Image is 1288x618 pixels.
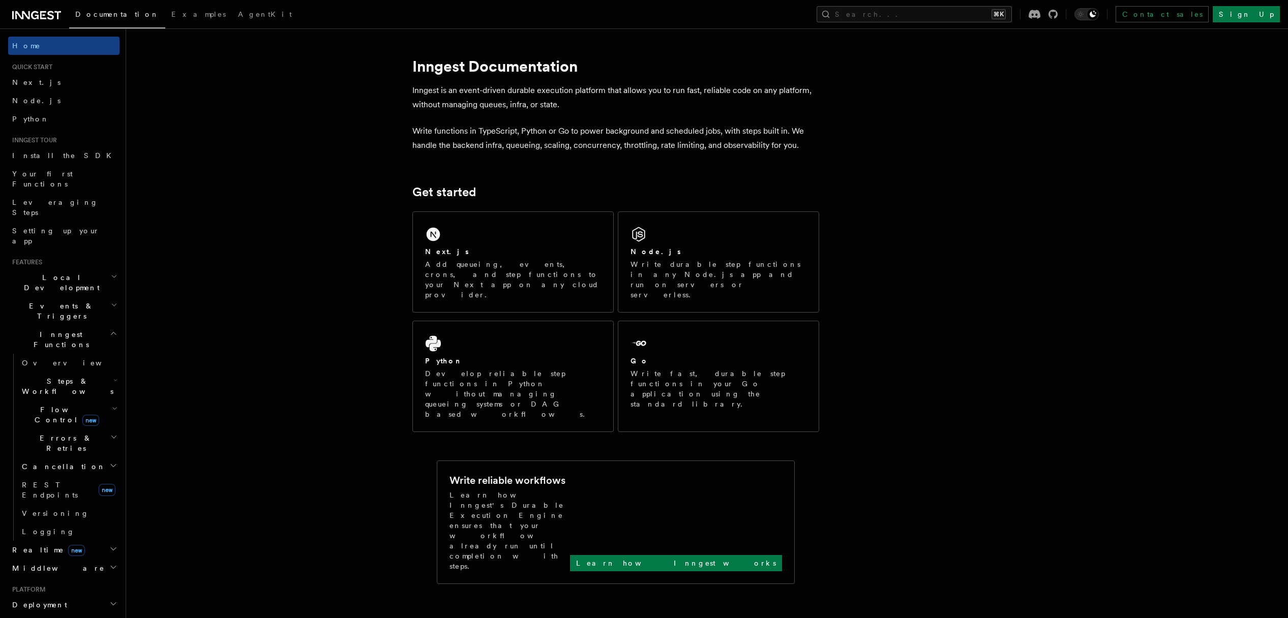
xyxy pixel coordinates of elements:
[618,211,819,313] a: Node.jsWrite durable step functions in any Node.js app and run on servers or serverless.
[12,97,61,105] span: Node.js
[8,329,110,350] span: Inngest Functions
[8,596,119,614] button: Deployment
[8,545,85,555] span: Realtime
[18,376,113,396] span: Steps & Workflows
[1213,6,1280,22] a: Sign Up
[8,600,67,610] span: Deployment
[12,115,49,123] span: Python
[8,222,119,250] a: Setting up your app
[412,57,819,75] h1: Inngest Documentation
[18,433,110,453] span: Errors & Retries
[618,321,819,432] a: GoWrite fast, durable step functions in your Go application using the standard library.
[8,559,119,577] button: Middleware
[75,10,159,18] span: Documentation
[8,268,119,297] button: Local Development
[12,78,61,86] span: Next.js
[82,415,99,426] span: new
[18,457,119,476] button: Cancellation
[8,301,111,321] span: Events & Triggers
[576,558,776,568] p: Learn how Inngest works
[18,522,119,541] a: Logging
[8,136,57,144] span: Inngest tour
[18,504,119,522] a: Versioning
[450,473,565,487] h2: Write reliable workflows
[12,170,73,188] span: Your first Functions
[8,585,46,594] span: Platform
[570,555,782,571] a: Learn how Inngest works
[12,41,41,51] span: Home
[22,359,127,367] span: Overview
[69,3,165,28] a: Documentation
[18,405,112,425] span: Flow Control
[171,10,226,18] span: Examples
[412,185,476,199] a: Get started
[12,151,117,160] span: Install the SDK
[1074,8,1099,20] button: Toggle dark mode
[425,368,601,419] p: Develop reliable step functions in Python without managing queueing systems or DAG based workflows.
[8,258,42,266] span: Features
[450,490,570,571] p: Learn how Inngest's Durable Execution Engine ensures that your workflow already run until complet...
[18,461,106,472] span: Cancellation
[425,246,469,257] h2: Next.js
[22,509,89,517] span: Versioning
[8,73,119,91] a: Next.js
[425,259,601,300] p: Add queueing, events, crons, and step functions to your Next app on any cloud provider.
[18,372,119,400] button: Steps & Workflows
[412,321,614,432] a: PythonDevelop reliable step functions in Python without managing queueing systems or DAG based wo...
[412,124,819,152] p: Write functions in TypeScript, Python or Go to power background and scheduled jobs, with steps bu...
[8,193,119,222] a: Leveraging Steps
[631,259,806,300] p: Write durable step functions in any Node.js app and run on servers or serverless.
[425,356,463,366] h2: Python
[68,545,85,556] span: new
[232,3,298,27] a: AgentKit
[165,3,232,27] a: Examples
[412,83,819,112] p: Inngest is an event-driven durable execution platform that allows you to run fast, reliable code ...
[8,63,52,71] span: Quick start
[8,165,119,193] a: Your first Functions
[99,484,115,496] span: new
[1116,6,1209,22] a: Contact sales
[817,6,1012,22] button: Search...⌘K
[631,356,649,366] h2: Go
[8,37,119,55] a: Home
[8,563,105,573] span: Middleware
[12,227,100,245] span: Setting up your app
[8,110,119,128] a: Python
[22,528,75,536] span: Logging
[631,368,806,409] p: Write fast, durable step functions in your Go application using the standard library.
[12,198,98,217] span: Leveraging Steps
[631,246,681,257] h2: Node.js
[8,146,119,165] a: Install the SDK
[18,354,119,372] a: Overview
[412,211,614,313] a: Next.jsAdd queueing, events, crons, and step functions to your Next app on any cloud provider.
[8,91,119,110] a: Node.js
[18,429,119,457] button: Errors & Retries
[18,476,119,504] a: REST Endpointsnew
[8,325,119,354] button: Inngest Functions
[8,541,119,559] button: Realtimenew
[22,481,78,499] span: REST Endpoints
[238,10,292,18] span: AgentKit
[992,9,1006,19] kbd: ⌘K
[18,400,119,429] button: Flow Controlnew
[8,354,119,541] div: Inngest Functions
[8,297,119,325] button: Events & Triggers
[8,272,111,293] span: Local Development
